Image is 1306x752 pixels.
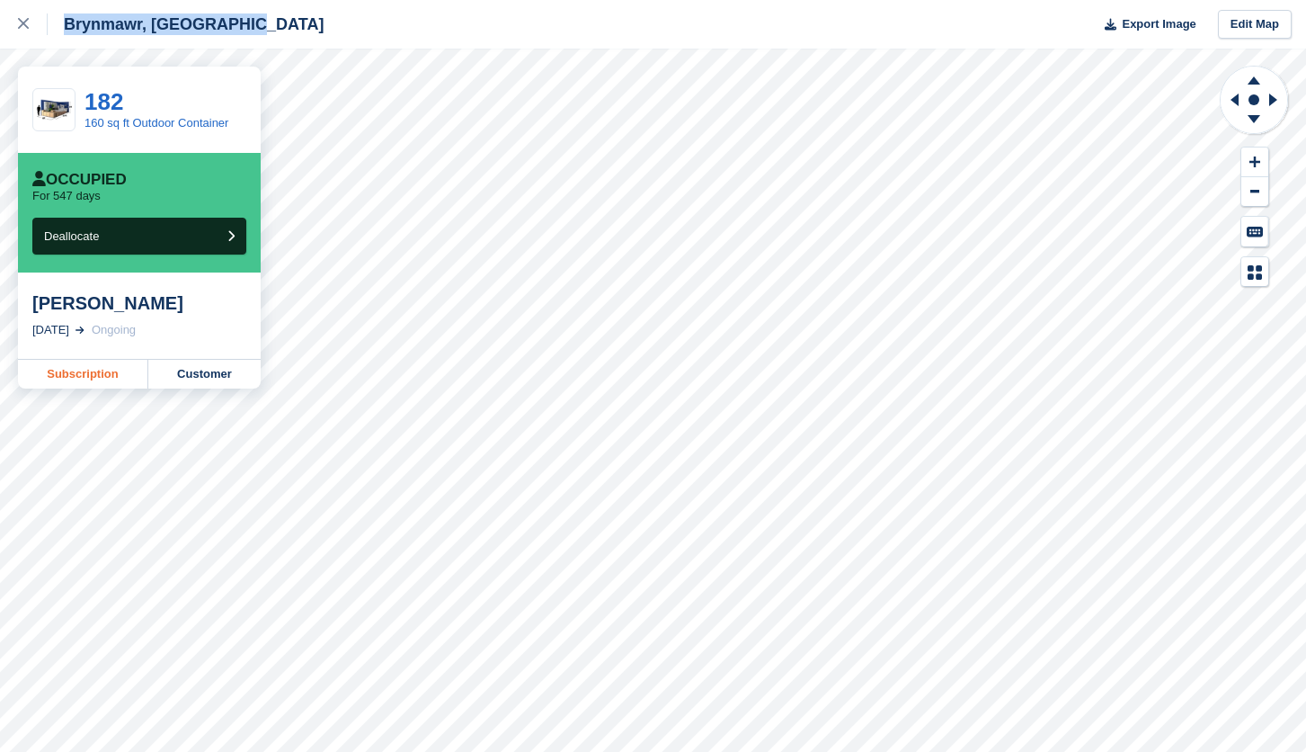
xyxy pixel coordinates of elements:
[1241,257,1268,287] button: Map Legend
[1241,177,1268,207] button: Zoom Out
[84,116,228,130] a: 160 sq ft Outdoor Container
[33,94,75,126] img: 20-ft-container.jpg
[32,321,69,339] div: [DATE]
[32,218,246,255] button: Deallocate
[1094,10,1196,40] button: Export Image
[18,360,148,389] a: Subscription
[148,360,261,389] a: Customer
[32,171,127,189] div: Occupied
[92,321,136,339] div: Ongoing
[1241,217,1268,246] button: Keyboard Shortcuts
[84,88,123,115] a: 182
[76,327,84,334] img: arrow-right-light-icn-cde0832a797a2874e46488d9cf13f60e5c3a73dbe684e267c42b8395dfbc2abf.svg
[1122,15,1195,33] span: Export Image
[1218,10,1292,40] a: Edit Map
[44,229,99,243] span: Deallocate
[32,189,101,203] p: For 547 days
[1241,148,1268,177] button: Zoom In
[48,13,324,35] div: Brynmawr, [GEOGRAPHIC_DATA]
[32,292,246,314] div: [PERSON_NAME]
